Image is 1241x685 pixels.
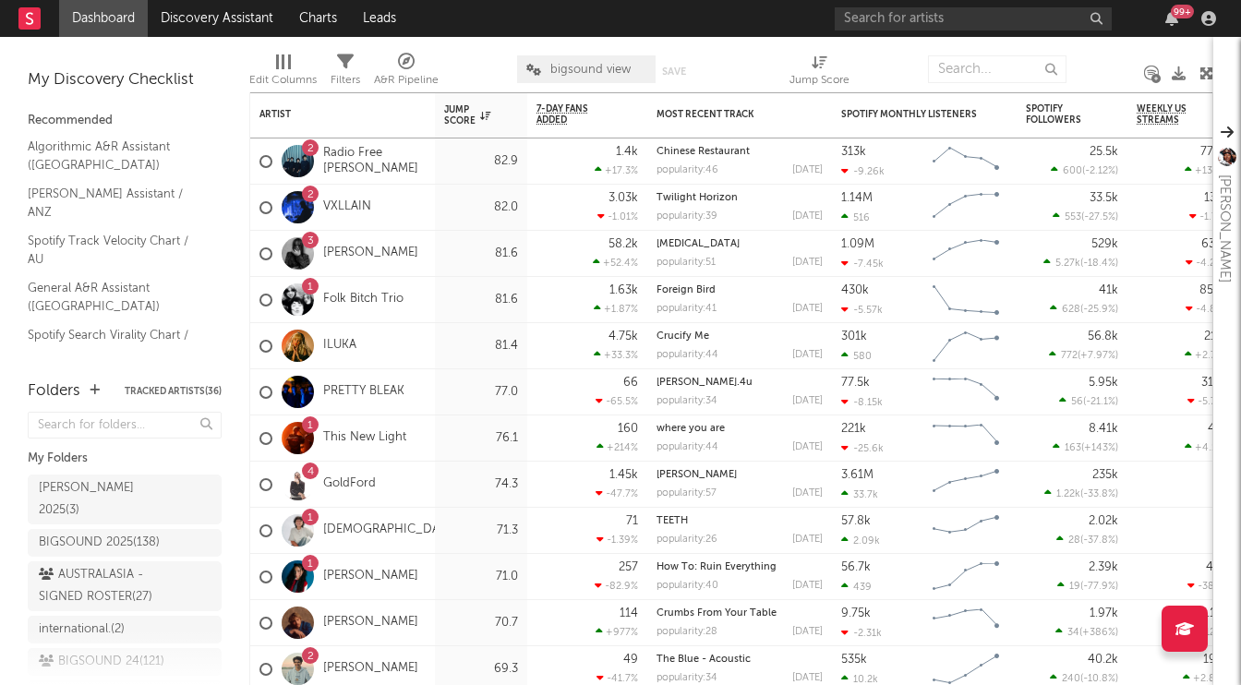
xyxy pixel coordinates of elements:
[323,384,404,400] a: PRETTY BLEAK
[1090,607,1118,619] div: 1.97k
[374,46,439,100] div: A&R Pipeline
[657,627,717,637] div: popularity: 28
[249,46,317,100] div: Edit Columns
[924,323,1007,369] svg: Chart title
[444,520,518,542] div: 71.3
[924,415,1007,462] svg: Chart title
[1084,443,1115,453] span: +143 %
[28,278,203,316] a: General A&R Assistant ([GEOGRAPHIC_DATA])
[1085,166,1115,176] span: -2.12 %
[1065,212,1081,222] span: 553
[841,284,869,296] div: 430k
[39,532,160,554] div: BIGSOUND 2025 ( 138 )
[623,654,638,666] div: 49
[323,146,426,177] a: Radio Free [PERSON_NAME]
[1026,103,1090,126] div: Spotify Followers
[444,289,518,311] div: 81.6
[623,377,638,389] div: 66
[1089,515,1118,527] div: 2.02k
[323,661,418,677] a: [PERSON_NAME]
[657,581,718,591] div: popularity: 40
[841,673,878,685] div: 10.2k
[323,523,458,538] a: [DEMOGRAPHIC_DATA]
[1088,654,1118,666] div: 40.2k
[657,470,823,480] div: Celeste
[792,396,823,406] div: [DATE]
[657,535,717,545] div: popularity: 26
[841,304,883,316] div: -5.57k
[924,462,1007,508] svg: Chart title
[657,673,717,683] div: popularity: 34
[1068,535,1080,546] span: 28
[841,258,884,270] div: -7.45k
[792,304,823,314] div: [DATE]
[1186,303,1229,315] div: -4.85 %
[626,515,638,527] div: 71
[792,442,823,452] div: [DATE]
[841,469,874,481] div: 3.61M
[1201,377,1229,389] div: 31.5k
[841,211,870,223] div: 516
[39,477,169,522] div: [PERSON_NAME] 2025 ( 3 )
[1053,210,1118,222] div: ( )
[594,303,638,315] div: +1.87 %
[657,147,823,157] div: Chinese Restaurant
[620,607,638,619] div: 114
[1092,469,1118,481] div: 235k
[1091,238,1118,250] div: 529k
[1185,349,1229,361] div: +2.72 %
[657,193,738,203] a: Twilight Horizon
[657,211,717,222] div: popularity: 39
[1090,146,1118,158] div: 25.5k
[1187,395,1229,407] div: -5.73 %
[657,562,823,572] div: How To: Ruin Everything
[1088,330,1118,342] div: 56.8k
[1099,284,1118,296] div: 41k
[1213,174,1235,282] div: [PERSON_NAME]
[28,616,222,643] a: international.(2)
[323,199,371,215] a: VXLLAIN
[28,648,222,676] a: BIGSOUND 24(121)
[1083,535,1115,546] span: -37.8 %
[323,569,418,584] a: [PERSON_NAME]
[444,104,490,126] div: Jump Score
[28,184,203,222] a: [PERSON_NAME] Assistant / ANZ
[259,109,398,120] div: Artist
[1200,146,1229,158] div: 77.3k
[1050,672,1118,684] div: ( )
[657,396,717,406] div: popularity: 34
[1083,258,1115,269] span: -18.4 %
[841,146,866,158] div: 313k
[444,427,518,450] div: 76.1
[662,66,686,77] button: Save
[841,488,878,500] div: 33.7k
[928,55,1066,83] input: Search...
[595,164,638,176] div: +17.3 %
[657,109,795,120] div: Most Recent Track
[618,423,638,435] div: 160
[1199,284,1229,296] div: 85.5k
[596,395,638,407] div: -65.5 %
[331,69,360,91] div: Filters
[28,380,80,403] div: Folders
[657,655,751,665] a: The Blue - Acoustic
[657,442,718,452] div: popularity: 44
[924,231,1007,277] svg: Chart title
[841,165,885,177] div: -9.26k
[1067,628,1079,638] span: 34
[789,69,849,91] div: Jump Score
[616,146,638,158] div: 1.4k
[792,581,823,591] div: [DATE]
[657,147,750,157] a: Chinese Restaurant
[596,672,638,684] div: -41.7 %
[595,580,638,592] div: -82.9 %
[609,284,638,296] div: 1.63k
[323,292,404,307] a: Folk Bitch Trio
[657,516,688,526] a: TEETH
[924,369,1007,415] svg: Chart title
[657,350,718,360] div: popularity: 44
[1089,377,1118,389] div: 5.95k
[608,192,638,204] div: 3.03k
[1186,257,1229,269] div: -4.26 %
[444,658,518,680] div: 69.3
